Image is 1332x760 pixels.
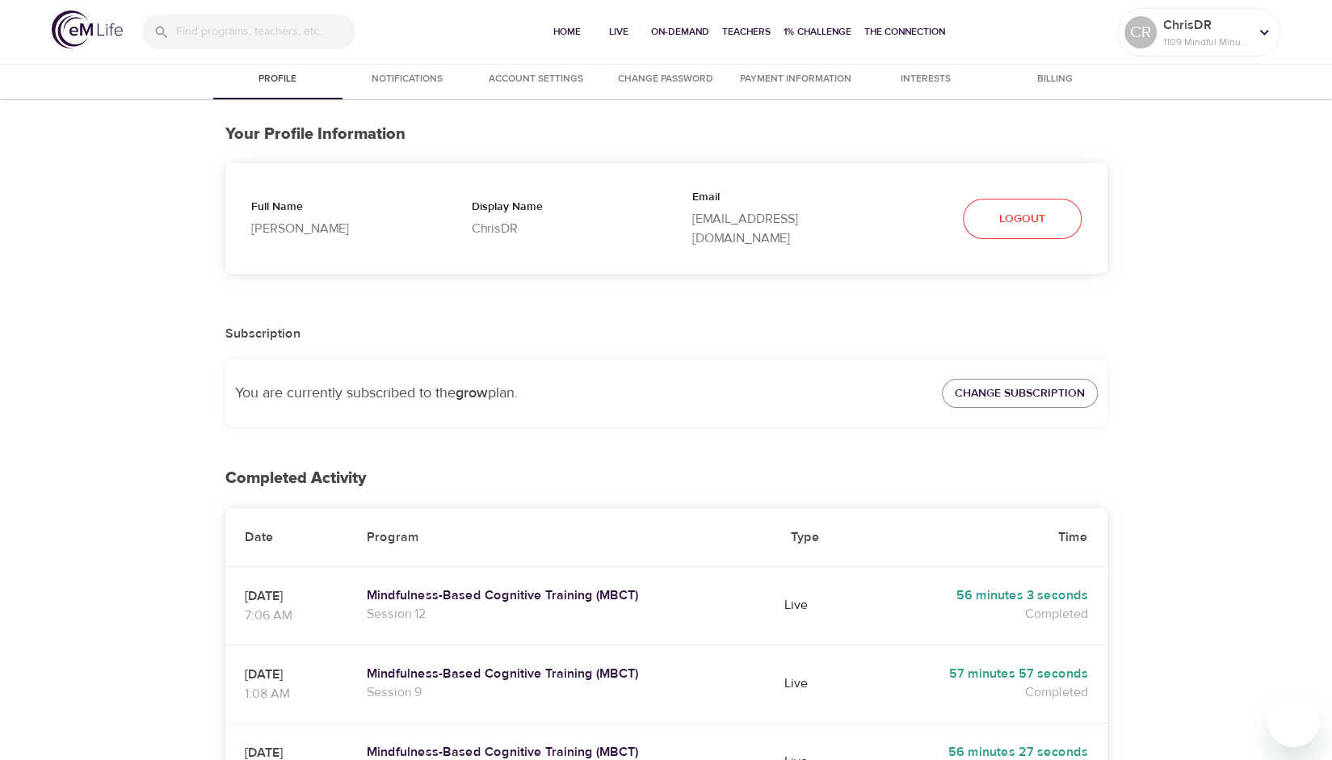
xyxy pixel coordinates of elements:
[235,382,922,404] p: You are currently subscribed to the plan.
[472,219,641,238] p: ChrisDR
[692,209,861,248] p: [EMAIL_ADDRESS][DOMAIN_NAME]
[367,604,752,624] p: Session 12
[771,508,864,567] th: Type
[611,71,721,88] span: Change Password
[771,645,864,723] td: Live
[1124,16,1157,48] div: CR
[223,71,333,88] span: Profile
[481,71,591,88] span: Account Settings
[245,684,328,703] p: 1:08 AM
[225,508,347,567] th: Date
[176,15,355,49] input: Find programs, teachers, etc...
[722,23,771,40] span: Teachers
[692,189,861,209] p: Email
[942,379,1098,409] button: Change Subscription
[251,219,420,238] p: [PERSON_NAME]
[864,23,945,40] span: The Connection
[245,606,328,625] p: 7:06 AM
[367,682,752,702] p: Session 9
[651,23,709,40] span: On-Demand
[456,384,488,402] strong: grow
[863,508,1107,567] th: Time
[883,666,1087,682] h5: 57 minutes 57 seconds
[599,23,638,40] span: Live
[784,23,851,40] span: 1% Challenge
[52,10,123,48] img: logo
[245,665,328,684] p: [DATE]
[225,469,1107,488] h2: Completed Activity
[352,71,462,88] span: Notifications
[883,682,1087,702] p: Completed
[740,71,851,88] span: Payment Information
[225,325,1107,342] h2: Subscription
[955,384,1085,404] span: Change Subscription
[883,604,1087,624] p: Completed
[1267,695,1319,747] iframe: Button to launch messaging window
[245,586,328,606] p: [DATE]
[1000,71,1110,88] span: Billing
[883,587,1087,604] h5: 56 minutes 3 seconds
[347,508,771,567] th: Program
[1163,35,1249,49] p: 1109 Mindful Minutes
[871,71,981,88] span: Interests
[472,199,641,219] p: Display Name
[548,23,586,40] span: Home
[367,666,752,682] a: Mindfulness-Based Cognitive Training (MBCT)
[225,125,1107,144] h3: Your Profile Information
[251,199,420,219] p: Full Name
[771,566,864,645] td: Live
[1163,15,1249,35] p: ChrisDR
[367,587,752,604] a: Mindfulness-Based Cognitive Training (MBCT)
[999,209,1045,229] span: Logout
[963,199,1082,240] button: Logout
